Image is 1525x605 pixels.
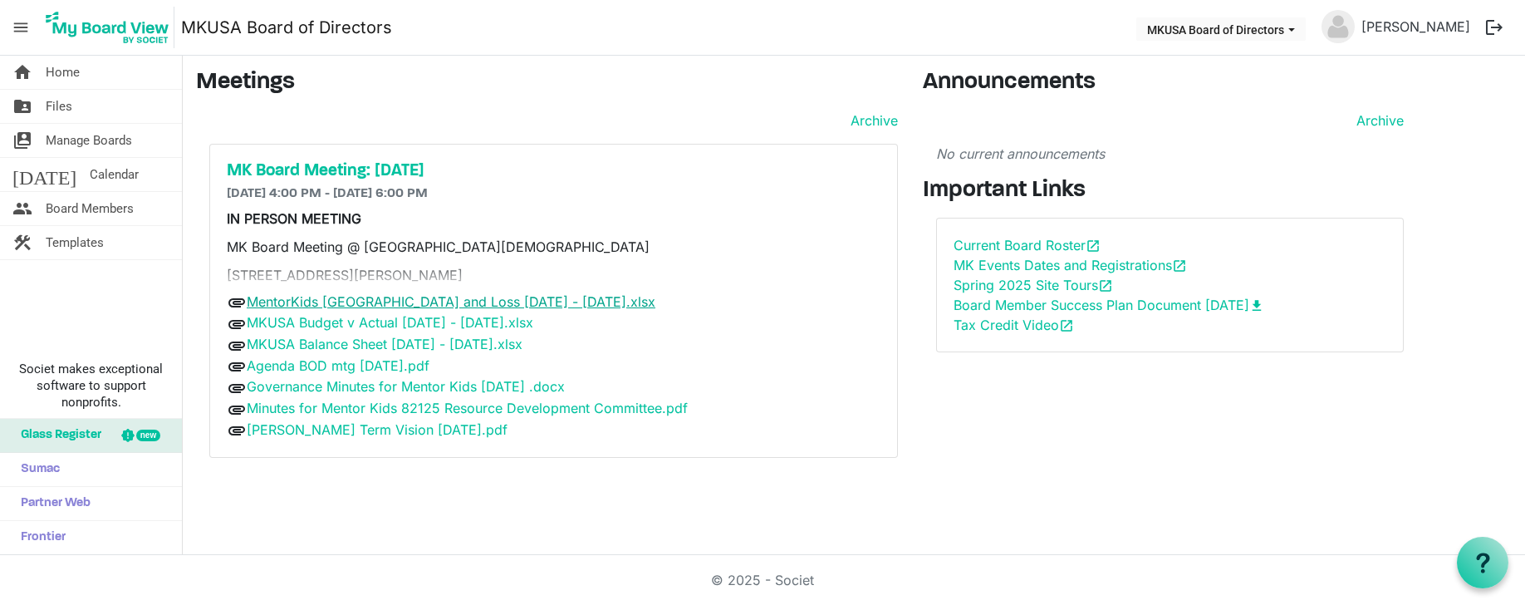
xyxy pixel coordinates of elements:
[227,293,247,312] span: attachment
[227,357,247,376] span: attachment
[247,314,533,331] a: MKUSA Budget v Actual [DATE] - [DATE].xlsx
[12,124,32,157] span: switch_account
[954,297,1264,313] a: Board Member Success Plan Document [DATE]download
[1477,10,1512,45] button: logout
[1059,318,1074,333] span: open_in_new
[46,192,134,225] span: Board Members
[12,90,32,123] span: folder_shared
[12,487,91,520] span: Partner Web
[247,293,655,310] a: MentorKids [GEOGRAPHIC_DATA] and Loss [DATE] - [DATE].xlsx
[46,226,104,259] span: Templates
[954,317,1074,333] a: Tax Credit Videoopen_in_new
[227,237,880,257] p: MK Board Meeting @ [GEOGRAPHIC_DATA][DEMOGRAPHIC_DATA]
[1172,258,1187,273] span: open_in_new
[1249,298,1264,313] span: download
[41,7,181,48] a: My Board View Logo
[227,400,247,420] span: attachment
[227,210,361,227] strong: IN PERSON MEETING
[954,237,1101,253] a: Current Board Rosteropen_in_new
[923,69,1417,97] h3: Announcements
[12,419,101,452] span: Glass Register
[1136,17,1306,41] button: MKUSA Board of Directors dropdownbutton
[41,7,174,48] img: My Board View Logo
[12,158,76,191] span: [DATE]
[247,400,688,416] a: Minutes for Mentor Kids 82125 Resource Development Committee.pdf
[46,90,72,123] span: Files
[12,226,32,259] span: construction
[247,378,565,395] a: Governance Minutes for Mentor Kids [DATE] .docx
[227,378,247,398] span: attachment
[12,521,66,554] span: Frontier
[844,111,898,130] a: Archive
[1098,278,1113,293] span: open_in_new
[247,421,508,438] a: [PERSON_NAME] Term Vision [DATE].pdf
[46,56,80,89] span: Home
[711,572,814,588] a: © 2025 - Societ
[227,161,880,181] a: MK Board Meeting: [DATE]
[954,257,1187,273] a: MK Events Dates and Registrationsopen_in_new
[136,430,160,441] div: new
[227,265,880,285] p: [STREET_ADDRESS][PERSON_NAME]
[5,12,37,43] span: menu
[7,361,174,411] span: Societ makes exceptional software to support nonprofits.
[1322,10,1355,43] img: no-profile-picture.svg
[954,277,1113,293] a: Spring 2025 Site Toursopen_in_new
[936,144,1404,164] p: No current announcements
[227,421,247,440] span: attachment
[12,453,60,486] span: Sumac
[1086,239,1101,253] span: open_in_new
[196,69,898,97] h3: Meetings
[1355,10,1477,43] a: [PERSON_NAME]
[12,192,32,225] span: people
[247,357,429,374] a: Agenda BOD mtg [DATE].pdf
[923,177,1417,205] h3: Important Links
[227,336,247,356] span: attachment
[227,186,880,202] h6: [DATE] 4:00 PM - [DATE] 6:00 PM
[227,314,247,334] span: attachment
[12,56,32,89] span: home
[46,124,132,157] span: Manage Boards
[181,11,392,44] a: MKUSA Board of Directors
[247,336,522,352] a: MKUSA Balance Sheet [DATE] - [DATE].xlsx
[1350,111,1404,130] a: Archive
[90,158,139,191] span: Calendar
